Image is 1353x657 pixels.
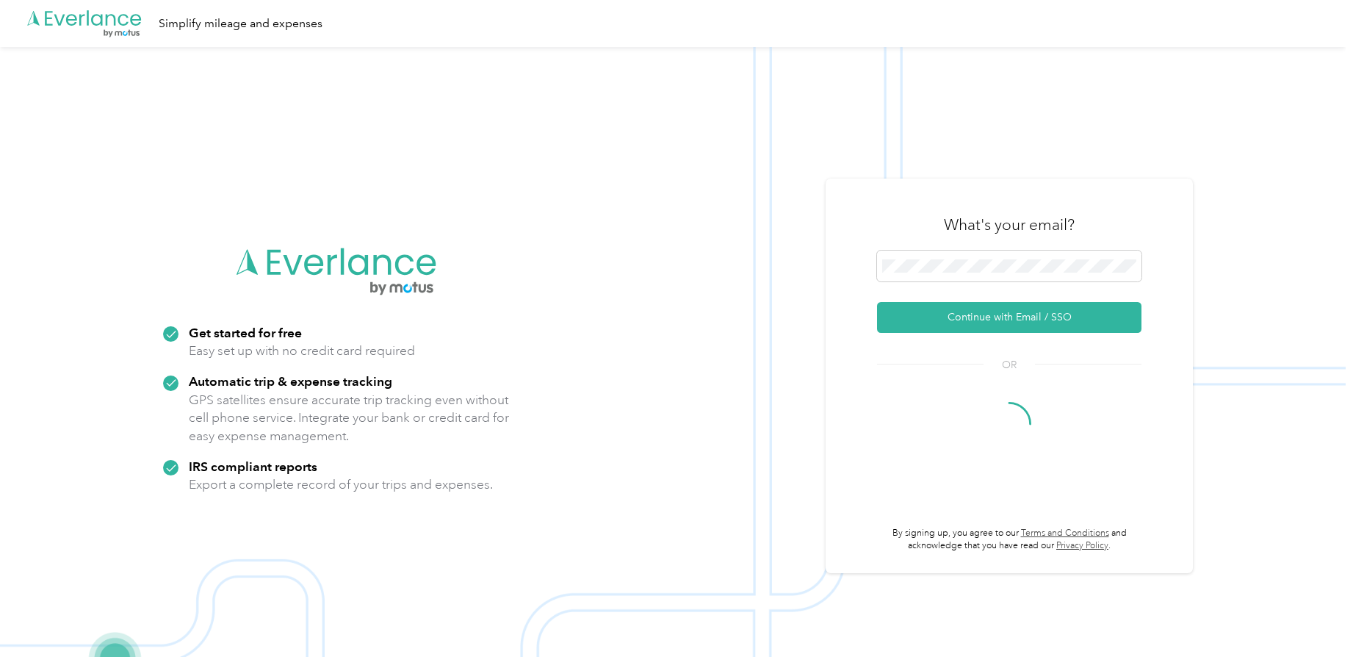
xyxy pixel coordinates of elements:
span: OR [984,357,1035,373]
div: Simplify mileage and expenses [159,15,322,33]
p: Easy set up with no credit card required [189,342,415,360]
p: Export a complete record of your trips and expenses. [189,475,493,494]
strong: Automatic trip & expense tracking [189,373,392,389]
strong: Get started for free [189,325,302,340]
a: Privacy Policy [1056,540,1108,551]
strong: IRS compliant reports [189,459,317,474]
button: Continue with Email / SSO [877,302,1141,333]
a: Terms and Conditions [1021,528,1109,539]
h3: What's your email? [944,215,1075,235]
p: GPS satellites ensure accurate trip tracking even without cell phone service. Integrate your bank... [189,391,510,445]
p: By signing up, you agree to our and acknowledge that you have read our . [877,527,1141,553]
